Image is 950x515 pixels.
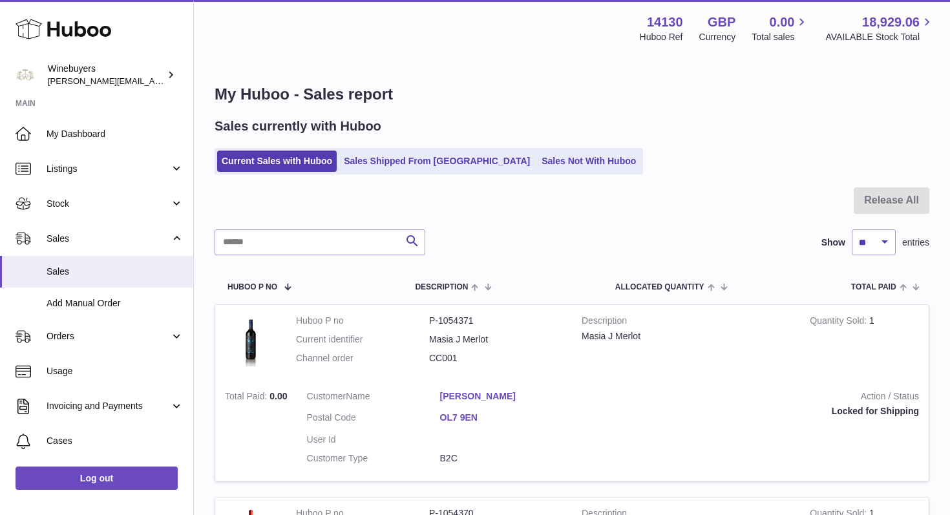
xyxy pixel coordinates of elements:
[307,434,440,446] dt: User Id
[862,14,920,31] span: 18,929.06
[47,233,170,245] span: Sales
[307,412,440,427] dt: Postal Code
[429,333,562,346] dd: Masia J Merlot
[582,315,790,330] strong: Description
[699,31,736,43] div: Currency
[47,435,184,447] span: Cases
[47,400,170,412] span: Invoicing and Payments
[296,352,429,364] dt: Channel order
[307,391,346,401] span: Customer
[296,315,429,327] dt: Huboo P no
[752,14,809,43] a: 0.00 Total sales
[821,236,845,249] label: Show
[227,283,277,291] span: Huboo P no
[217,151,337,172] a: Current Sales with Huboo
[429,352,562,364] dd: CC001
[47,198,170,210] span: Stock
[593,390,919,406] strong: Action / Status
[752,31,809,43] span: Total sales
[810,315,869,329] strong: Quantity Sold
[47,128,184,140] span: My Dashboard
[269,391,287,401] span: 0.00
[851,283,896,291] span: Total paid
[902,236,929,249] span: entries
[47,266,184,278] span: Sales
[48,63,164,87] div: Winebuyers
[47,330,170,342] span: Orders
[415,283,468,291] span: Description
[593,405,919,417] div: Locked for Shipping
[47,297,184,310] span: Add Manual Order
[440,452,573,465] dd: B2C
[225,391,269,405] strong: Total Paid
[48,76,259,86] span: [PERSON_NAME][EMAIL_ADDRESS][DOMAIN_NAME]
[640,31,683,43] div: Huboo Ref
[825,14,934,43] a: 18,929.06 AVAILABLE Stock Total
[296,333,429,346] dt: Current identifier
[615,283,704,291] span: ALLOCATED Quantity
[215,84,929,105] h1: My Huboo - Sales report
[16,467,178,490] a: Log out
[537,151,640,172] a: Sales Not With Huboo
[770,14,795,31] span: 0.00
[582,330,790,342] div: Masia J Merlot
[47,163,170,175] span: Listings
[440,390,573,403] a: [PERSON_NAME]
[339,151,534,172] a: Sales Shipped From [GEOGRAPHIC_DATA]
[825,31,934,43] span: AVAILABLE Stock Total
[307,452,440,465] dt: Customer Type
[215,118,381,135] h2: Sales currently with Huboo
[429,315,562,327] dd: P-1054371
[708,14,735,31] strong: GBP
[440,412,573,424] a: OL7 9EN
[47,365,184,377] span: Usage
[647,14,683,31] strong: 14130
[225,315,277,366] img: 1755001043.jpg
[800,305,929,381] td: 1
[307,390,440,406] dt: Name
[16,65,35,85] img: peter@winebuyers.com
